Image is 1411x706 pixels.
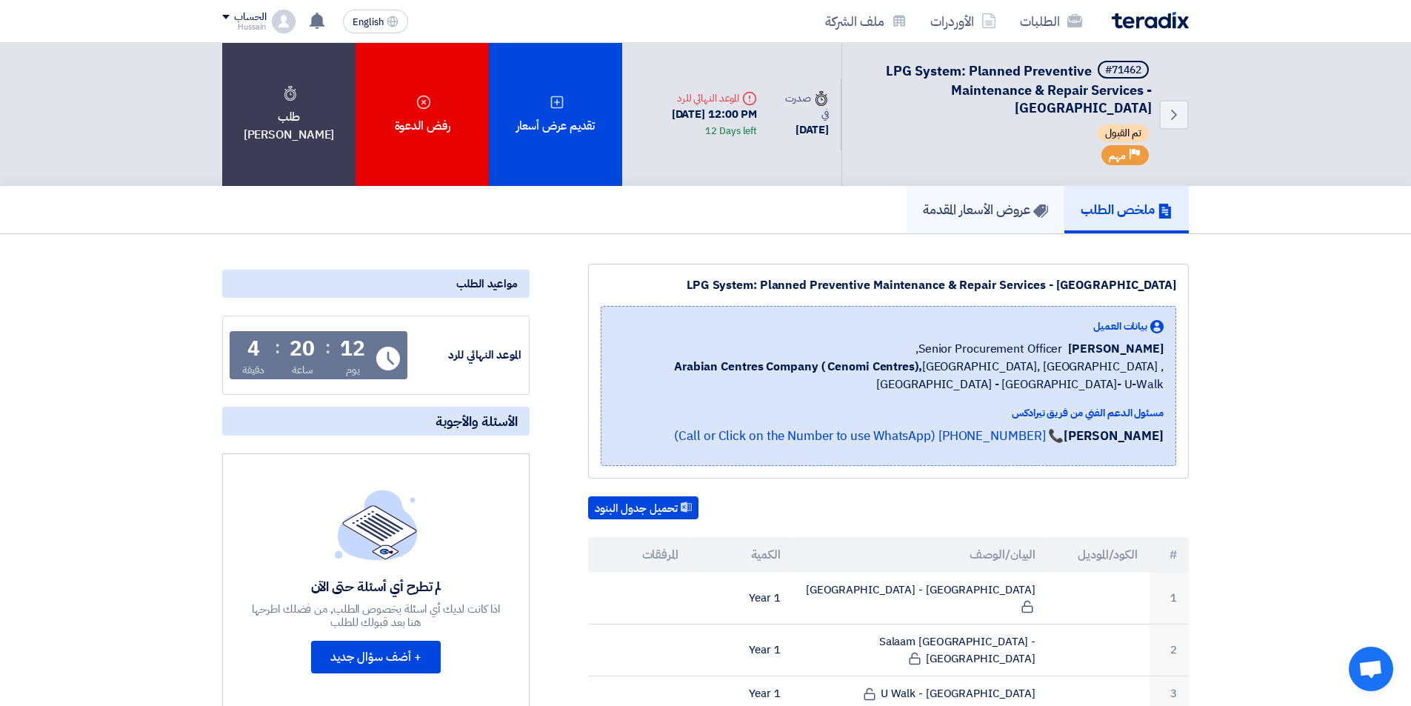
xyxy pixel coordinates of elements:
[356,43,489,186] div: رفض الدعوة
[250,578,502,595] div: لم تطرح أي أسئلة حتى الآن
[222,23,266,31] div: Hussain
[1047,537,1150,573] th: الكود/الموديل
[346,362,360,378] div: يوم
[781,121,829,139] div: [DATE]
[674,358,922,376] b: Arabian Centres Company ( Cenomi Centres),
[340,339,365,359] div: 12
[250,602,502,629] div: اذا كانت لديك أي اسئلة بخصوص الطلب, من فضلك اطرحها هنا بعد قبولك للطلب
[674,427,1064,445] a: 📞 [PHONE_NUMBER] (Call or Click on the Number to use WhatsApp)
[335,490,418,559] img: empty_state_list.svg
[634,90,757,106] div: الموعد النهائي للرد
[353,17,384,27] span: English
[860,61,1152,117] h5: LPG System: Planned Preventive Maintenance & Repair Services - Central & Eastern Malls
[918,4,1008,39] a: الأوردرات
[1112,12,1189,29] img: Teradix logo
[588,537,690,573] th: المرفقات
[781,90,829,121] div: صدرت في
[907,186,1064,233] a: عروض الأسعار المقدمة
[343,10,408,33] button: English
[813,4,918,39] a: ملف الشركة
[613,405,1164,421] div: مسئول الدعم الفني من فريق تيرادكس
[588,496,698,520] button: تحميل جدول البنود
[1081,201,1173,218] h5: ملخص الطلب
[793,625,1048,676] td: Salaam [GEOGRAPHIC_DATA] - [GEOGRAPHIC_DATA]
[915,340,1062,358] span: Senior Procurement Officer,
[247,339,260,359] div: 4
[222,43,356,186] div: طلب [PERSON_NAME]
[1064,427,1164,445] strong: [PERSON_NAME]
[705,124,757,139] div: 12 Days left
[242,362,265,378] div: دقيقة
[886,61,1152,118] span: LPG System: Planned Preventive Maintenance & Repair Services - [GEOGRAPHIC_DATA]
[690,625,793,676] td: 1 Year
[1349,647,1393,691] div: Open chat
[311,641,441,673] button: + أضف سؤال جديد
[234,11,266,24] div: الحساب
[690,573,793,625] td: 1 Year
[1068,340,1164,358] span: [PERSON_NAME]
[1008,4,1094,39] a: الطلبات
[1105,65,1141,76] div: #71462
[1098,124,1149,142] span: تم القبول
[222,270,530,298] div: مواعيد الطلب
[325,334,330,361] div: :
[436,413,518,430] span: الأسئلة والأجوبة
[1150,625,1189,676] td: 2
[290,339,315,359] div: 20
[793,537,1048,573] th: البيان/الوصف
[601,276,1176,294] div: LPG System: Planned Preventive Maintenance & Repair Services - [GEOGRAPHIC_DATA]
[1109,149,1126,163] span: مهم
[634,106,757,139] div: [DATE] 12:00 PM
[489,43,622,186] div: تقديم عرض أسعار
[613,358,1164,393] span: [GEOGRAPHIC_DATA], [GEOGRAPHIC_DATA] ,[GEOGRAPHIC_DATA] - [GEOGRAPHIC_DATA]- U-Walk
[272,10,296,33] img: profile_test.png
[1150,537,1189,573] th: #
[690,537,793,573] th: الكمية
[292,362,313,378] div: ساعة
[793,573,1048,625] td: [GEOGRAPHIC_DATA] - [GEOGRAPHIC_DATA]
[923,201,1048,218] h5: عروض الأسعار المقدمة
[1093,319,1147,334] span: بيانات العميل
[1150,573,1189,625] td: 1
[410,347,521,364] div: الموعد النهائي للرد
[275,334,280,361] div: :
[1064,186,1189,233] a: ملخص الطلب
